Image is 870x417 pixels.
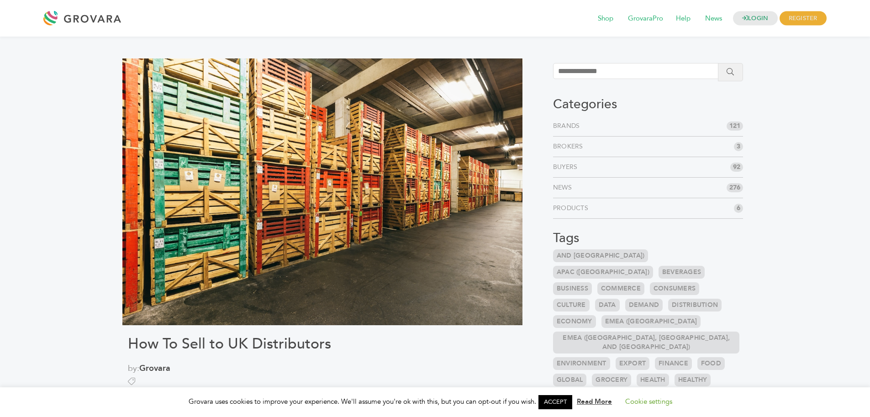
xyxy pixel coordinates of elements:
a: Consumers [650,282,699,295]
a: Healthy [675,374,711,386]
a: Help [670,14,697,24]
a: Health [637,374,669,386]
a: GrovaraPro [622,14,670,24]
a: Data [595,299,620,311]
span: REGISTER [780,11,827,26]
a: EMEA ([GEOGRAPHIC_DATA], [GEOGRAPHIC_DATA], and [GEOGRAPHIC_DATA]) [553,332,740,354]
a: Brands [553,121,584,131]
span: Help [670,10,697,27]
a: Environment [553,357,610,370]
a: APAC ([GEOGRAPHIC_DATA]) [553,266,653,279]
a: Export [616,357,650,370]
a: News [553,183,575,192]
span: 121 [727,121,743,131]
a: Global [553,374,587,386]
a: Business [553,282,592,295]
a: Read More [577,397,612,406]
a: Food [697,357,725,370]
a: Cookie settings [625,397,672,406]
a: and [GEOGRAPHIC_DATA]) [553,249,649,262]
h3: Categories [553,97,743,112]
h3: Tags [553,231,743,246]
a: Distribution [668,299,722,311]
span: 3 [734,142,743,151]
h1: How To Sell to UK Distributors [128,335,517,353]
a: EMEA ([GEOGRAPHIC_DATA] [601,315,701,328]
span: 276 [727,183,743,192]
span: News [699,10,728,27]
span: 92 [730,163,743,172]
a: Demand [625,299,663,311]
a: Products [553,204,592,213]
a: Culture [553,299,590,311]
a: Commerce [597,282,644,295]
a: News [699,14,728,24]
span: GrovaraPro [622,10,670,27]
a: Economy [553,315,596,328]
a: Beverages [659,266,705,279]
a: Finance [655,357,692,370]
span: Shop [591,10,620,27]
a: Grovara [139,363,170,374]
span: Grovara uses cookies to improve your experience. We'll assume you're ok with this, but you can op... [189,397,681,406]
a: ACCEPT [538,395,572,409]
a: Shop [591,14,620,24]
a: Grocery [592,374,631,386]
span: 6 [734,204,743,213]
a: Buyers [553,163,581,172]
a: Brokers [553,142,587,151]
span: by: [128,362,517,375]
a: LOGIN [733,11,778,26]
